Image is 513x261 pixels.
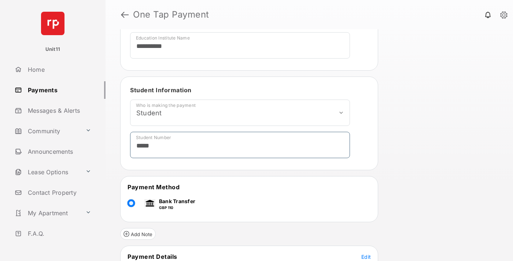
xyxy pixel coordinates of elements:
[144,199,155,207] img: bank.png
[128,253,177,260] span: Payment Details
[12,225,106,242] a: F.A.Q.
[45,46,60,53] p: Unit11
[361,253,371,260] button: Edit
[12,102,106,119] a: Messages & Alerts
[12,122,82,140] a: Community
[120,228,156,240] button: Add Note
[41,12,64,35] img: svg+xml;base64,PHN2ZyB4bWxucz0iaHR0cDovL3d3dy53My5vcmcvMjAwMC9zdmciIHdpZHRoPSI2NCIgaGVpZ2h0PSI2NC...
[12,163,82,181] a: Lease Options
[12,143,106,160] a: Announcements
[12,204,82,222] a: My Apartment
[133,10,209,19] strong: One Tap Payment
[159,205,195,210] p: GBP 110
[159,197,195,205] p: Bank Transfer
[12,184,106,201] a: Contact Property
[12,81,106,99] a: Payments
[12,61,106,78] a: Home
[361,254,371,260] span: Edit
[130,86,192,94] span: Student Information
[128,183,180,191] span: Payment Method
